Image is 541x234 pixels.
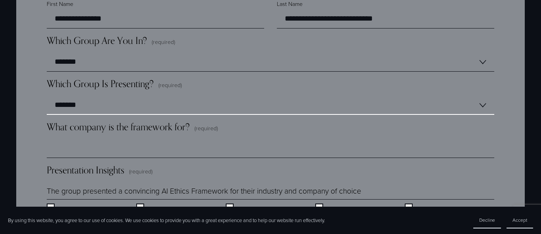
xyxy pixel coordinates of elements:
[136,204,158,223] label: Disagree
[194,124,218,132] span: (required)
[47,53,494,72] select: Which Group Are You In?
[47,96,494,115] select: Which Group Is Presenting?
[47,78,154,89] span: Which Group Is Presenting?
[405,204,438,223] label: Strongly Agree
[47,121,190,133] span: What company is the framework for?
[47,164,124,176] span: Presentation Insights
[507,212,533,228] button: Accept
[473,212,501,228] button: Decline
[47,204,87,223] label: Strongly Disagree
[129,167,152,175] span: (required)
[226,204,244,223] label: Neutral
[47,185,361,196] legend: The group presented a convincing AI Ethics Framework for their industry and company of choice
[315,204,330,223] label: Agree
[479,217,495,223] span: Decline
[8,217,325,224] p: By using this website, you agree to our use of cookies. We use cookies to provide you with a grea...
[152,38,175,46] span: (required)
[47,35,147,46] span: Which Group Are You In?
[512,217,527,223] span: Accept
[158,81,182,89] span: (required)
